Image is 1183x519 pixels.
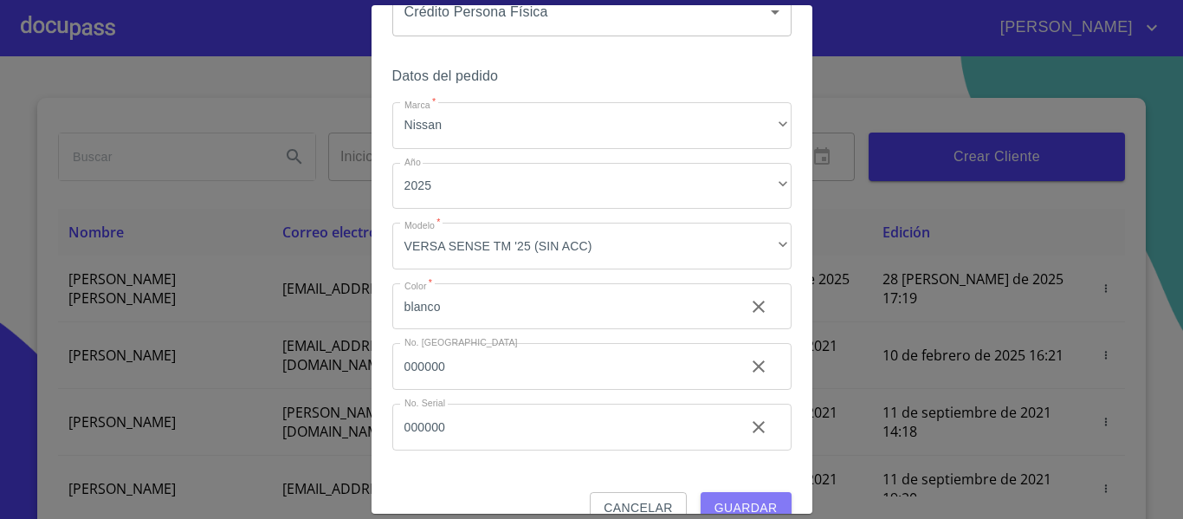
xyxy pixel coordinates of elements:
[392,102,792,149] div: Nissan
[738,406,779,448] button: clear input
[392,64,792,88] h6: Datos del pedido
[604,497,672,519] span: Cancelar
[392,163,792,210] div: 2025
[738,286,779,328] button: clear input
[738,346,779,387] button: clear input
[392,223,792,269] div: VERSA SENSE TM '25 (SIN ACC)
[714,497,778,519] span: Guardar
